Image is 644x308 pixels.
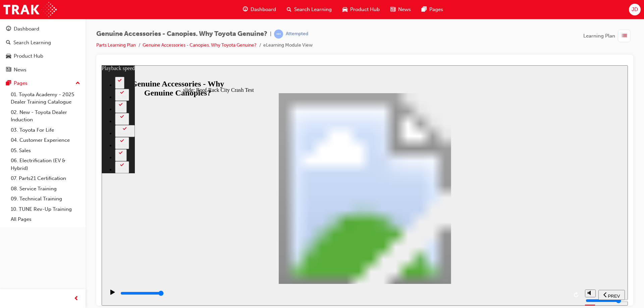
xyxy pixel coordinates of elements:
[3,224,15,235] button: play/pause
[19,225,62,231] input: slide progress
[14,25,39,33] div: Dashboard
[8,135,83,145] a: 04. Customer Experience
[281,3,337,16] a: search-iconSearch Learning
[632,6,638,13] span: JD
[8,173,83,184] a: 07. Parts21 Certification
[429,6,443,13] span: Pages
[483,224,494,232] button: volume
[14,66,26,74] div: News
[622,32,627,40] span: list-icon
[6,67,11,73] span: news-icon
[3,23,83,35] a: Dashboard
[74,295,79,303] span: prev-icon
[583,32,615,40] span: Learning Plan
[3,219,480,240] div: playback controls
[237,3,281,16] a: guage-iconDashboard
[497,225,523,235] button: previous
[8,89,83,107] a: 01. Toyota Academy - 2025 Dealer Training Catalogue
[416,3,448,16] a: pages-iconPages
[8,156,83,173] a: 06. Electrification (EV & Hybrid)
[3,37,83,49] a: Search Learning
[483,219,493,240] div: misc controls
[506,228,518,233] span: PREV
[8,107,83,125] a: 02. New - Toyota Dealer Induction
[629,4,641,15] button: JD
[287,5,291,14] span: search-icon
[270,30,271,38] span: |
[422,5,427,14] span: pages-icon
[3,2,57,17] img: Trak
[6,80,11,86] span: pages-icon
[3,21,83,77] button: DashboardSearch LearningProduct HubNews
[3,77,83,89] button: Pages
[8,204,83,214] a: 10. TUNE Rev-Up Training
[583,29,633,42] button: Learning Plan
[398,6,411,13] span: News
[263,42,313,49] li: eLearning Module View
[6,26,11,32] span: guage-icon
[143,42,257,48] a: Genuine Accessories - Canopies. Why Toyota Genuine?
[385,3,416,16] a: news-iconNews
[350,6,380,13] span: Product Hub
[342,5,347,14] span: car-icon
[14,52,43,60] div: Product Hub
[13,11,23,23] button: 2
[8,184,83,194] a: 08. Service Training
[14,79,28,87] div: Pages
[497,219,523,240] nav: slide navigation
[3,50,83,62] a: Product Hub
[8,194,83,204] a: 09. Technical Training
[337,3,385,16] a: car-iconProduct Hub
[96,42,136,48] a: Parts Learning Plan
[274,29,283,39] span: learningRecordVerb_ATTEMPT-icon
[251,6,276,13] span: Dashboard
[8,214,83,225] a: All Pages
[8,145,83,156] a: 05. Sales
[8,125,83,135] a: 03. Toyota For Life
[243,5,248,14] span: guage-icon
[294,6,332,13] span: Search Learning
[470,225,480,235] button: replay
[6,53,11,59] span: car-icon
[16,17,20,22] div: 2
[96,30,267,38] span: Genuine Accessories - Canopies. Why Toyota Genuine?
[3,64,83,76] a: News
[484,233,527,238] input: volume
[13,39,51,47] div: Search Learning
[390,5,395,14] span: news-icon
[75,79,80,88] span: up-icon
[6,40,11,46] span: search-icon
[286,31,308,37] div: Attempted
